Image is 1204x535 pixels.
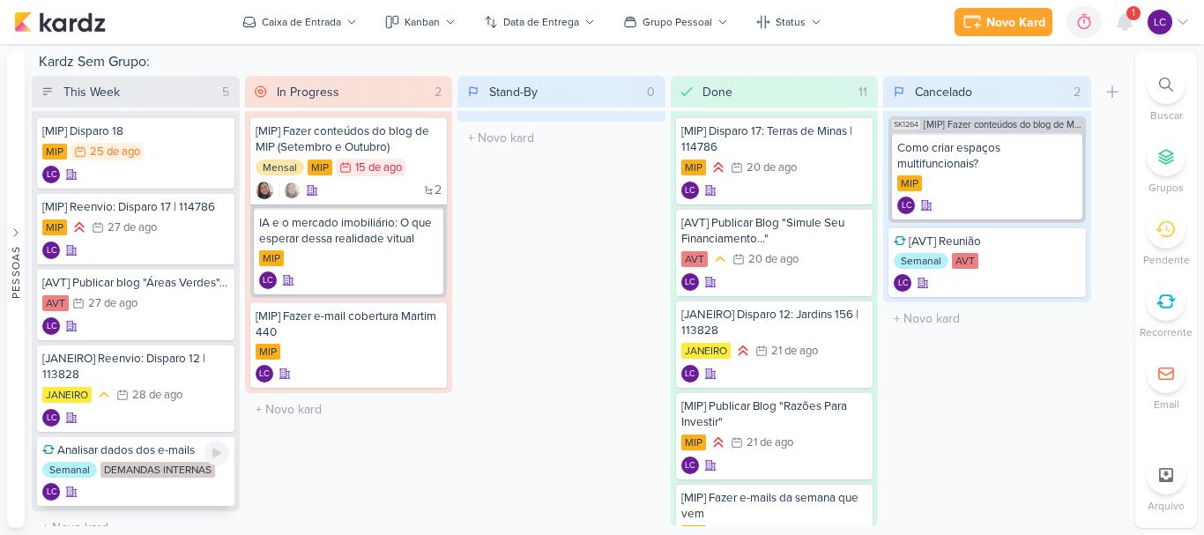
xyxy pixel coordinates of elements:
div: MIP [681,160,706,175]
div: Laís Costa [897,197,915,214]
div: AVT [681,251,708,267]
div: Criador(a): Laís Costa [42,317,60,335]
div: 25 de ago [90,146,140,158]
div: [JANEIRO] Disparo 12: Jardins 156 | 113828 [681,307,868,338]
div: [AVT] Publicar Blog "Simule Seu Financiamento..." [681,215,868,247]
span: [MIP] Fazer conteúdos do blog de MIP (Setembro e Outubro) [924,120,1082,130]
p: LC [685,187,695,196]
div: Laís Costa [42,317,60,335]
div: 28 de ago [132,390,182,401]
p: LC [685,370,695,379]
div: AVT [42,295,69,311]
div: Criador(a): Laís Costa [42,241,60,259]
div: [MIP] Fazer conteúdos do blog de MIP (Setembro e Outubro) [256,123,442,155]
div: Laís Costa [681,457,699,474]
div: [MIP] Publicar Blog "Razões Para Investir" [681,398,868,430]
p: LC [259,370,269,379]
button: Pessoas [7,51,25,528]
span: 2 [435,184,442,197]
div: Laís Costa [681,273,699,291]
p: LC [1154,14,1166,30]
div: MIP [308,160,332,175]
div: 0 [640,83,662,101]
img: Sharlene Khoury [256,182,273,199]
div: Criador(a): Laís Costa [256,365,273,383]
p: Arquivo [1148,498,1185,514]
div: AVT [952,253,978,269]
div: MIP [256,344,280,360]
div: JANEIRO [681,343,731,359]
div: Criador(a): Laís Costa [894,274,911,292]
p: LC [47,488,56,497]
div: Criador(a): Laís Costa [259,271,277,289]
div: Laís Costa [681,182,699,199]
input: + Novo kard [249,397,450,422]
div: Prioridade Alta [71,219,88,236]
button: Novo Kard [955,8,1052,36]
div: Criador(a): Laís Costa [42,483,60,501]
div: [AVT] Reunião [894,234,1081,249]
div: Novo Kard [986,13,1045,32]
img: kardz.app [14,11,106,33]
div: Kardz Sem Grupo: [32,51,1128,76]
input: + Novo kard [461,125,662,151]
div: Laís Costa [1148,10,1172,34]
p: LC [47,171,56,180]
div: Laís Costa [42,409,60,427]
div: [MIP] Disparo 17: Terras de Minas | 114786 [681,123,868,155]
div: 21 de ago [747,437,793,449]
input: + Novo kard [887,306,1088,331]
div: MIP [681,435,706,450]
div: IA e o mercado imobiliário: O que esperar dessa realidade vitual [259,215,439,247]
div: Criador(a): Laís Costa [897,197,915,214]
div: [MIP] Fazer e-mails da semana que vem [681,490,868,522]
p: LC [902,202,911,211]
p: LC [685,462,695,471]
div: Laís Costa [256,365,273,383]
div: 15 de ago [355,162,402,174]
div: 11 [851,83,874,101]
div: Criador(a): Laís Costa [681,457,699,474]
p: LC [47,247,56,256]
div: Prioridade Média [95,386,113,404]
div: JANEIRO [42,387,92,403]
p: LC [898,279,908,288]
div: [JANEIRO] Reenvio: Disparo 12 | 113828 [42,351,229,383]
p: Grupos [1148,180,1184,196]
div: 5 [215,83,236,101]
div: MIP [897,175,922,191]
div: Mensal [256,160,304,175]
div: Prioridade Alta [734,342,752,360]
div: Criador(a): Laís Costa [42,409,60,427]
div: [MIP] Disparo 18 [42,123,229,139]
div: 2 [427,83,449,101]
div: 20 de ago [747,162,797,174]
div: 2 [1067,83,1088,101]
div: [AVT] Publicar blog "Áreas Verdes"... [42,275,229,291]
div: Pessoas [8,245,24,298]
div: Semanal [42,462,97,478]
div: Ligar relógio [204,441,229,465]
div: Colaboradores: Sharlene Khoury [279,182,301,199]
div: Criador(a): Sharlene Khoury [256,182,273,199]
div: Como criar espaços multifuncionais? [897,140,1077,172]
p: Buscar [1150,108,1183,123]
p: Pendente [1143,252,1190,268]
p: Recorrente [1140,324,1193,340]
div: MIP [42,219,67,235]
div: MIP [42,144,67,160]
div: Laís Costa [681,365,699,383]
img: Sharlene Khoury [283,182,301,199]
div: Laís Costa [894,274,911,292]
div: Criador(a): Laís Costa [681,273,699,291]
div: MIP [259,250,284,266]
div: Prioridade Alta [710,159,727,176]
div: 27 de ago [108,222,157,234]
div: Laís Costa [259,271,277,289]
div: Semanal [894,253,948,269]
p: Email [1154,397,1179,412]
div: Laís Costa [42,483,60,501]
div: 21 de ago [771,346,818,357]
div: [MIP] Reenvio: Disparo 17 | 114786 [42,199,229,215]
div: Criador(a): Laís Costa [681,365,699,383]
